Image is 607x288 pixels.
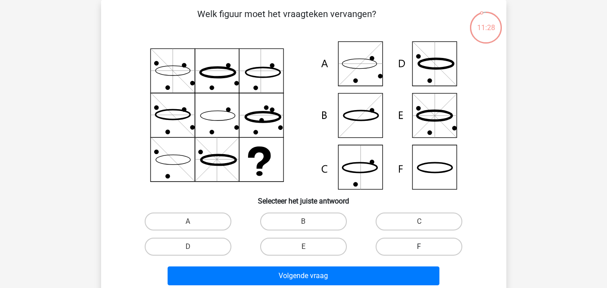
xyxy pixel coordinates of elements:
label: E [260,238,347,256]
h6: Selecteer het juiste antwoord [115,190,492,205]
label: C [376,213,462,230]
label: B [260,213,347,230]
p: Welk figuur moet het vraagteken vervangen? [115,7,458,34]
button: Volgende vraag [168,266,439,285]
label: A [145,213,231,230]
label: D [145,238,231,256]
label: F [376,238,462,256]
div: 11:28 [469,11,503,33]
